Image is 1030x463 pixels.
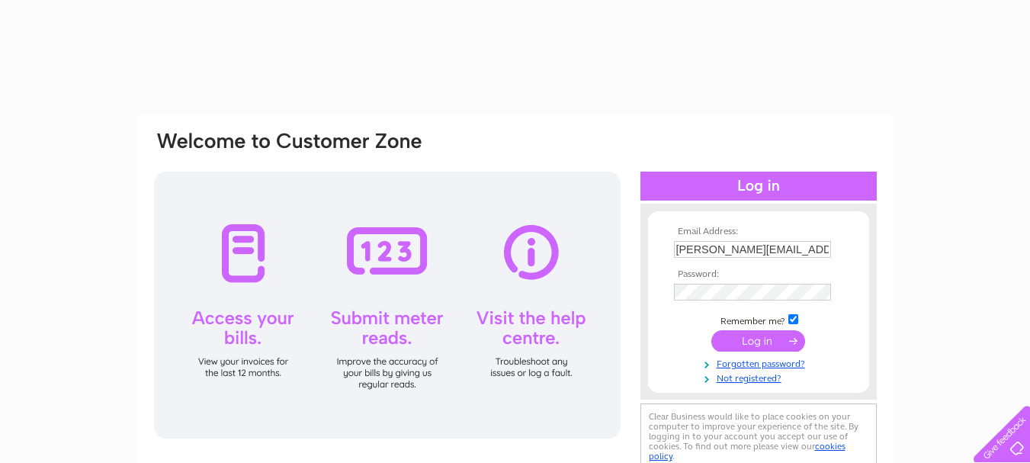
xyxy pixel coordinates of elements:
td: Remember me? [670,312,847,327]
a: cookies policy [649,441,845,461]
input: Submit [711,330,805,352]
th: Email Address: [670,227,847,237]
a: Not registered? [674,370,847,384]
th: Password: [670,269,847,280]
a: Forgotten password? [674,355,847,370]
